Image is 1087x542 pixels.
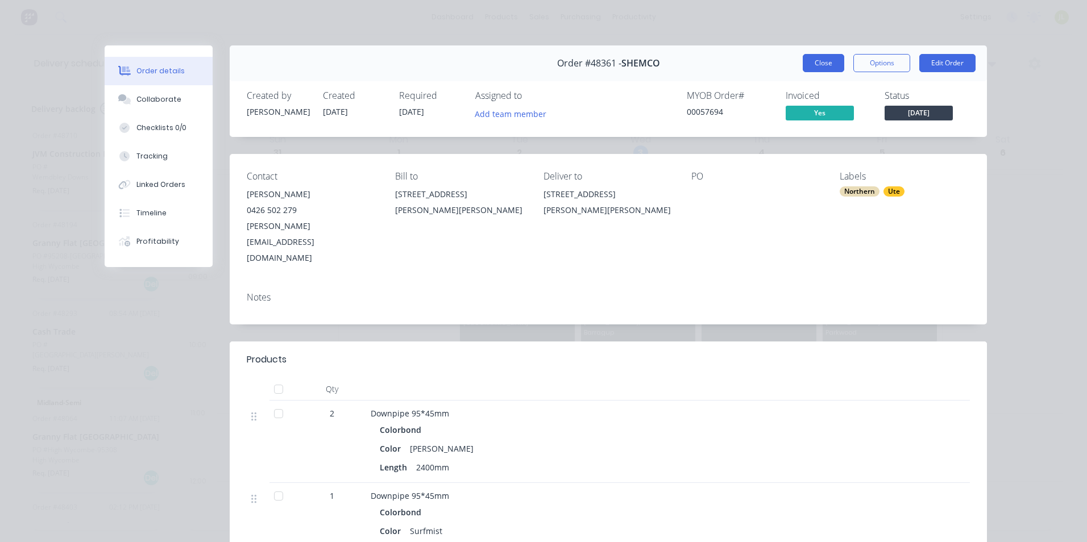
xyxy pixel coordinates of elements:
[395,186,525,223] div: [STREET_ADDRESS][PERSON_NAME][PERSON_NAME]
[840,171,970,182] div: Labels
[621,58,660,69] span: SHEMCO
[105,85,213,114] button: Collaborate
[371,490,449,501] span: Downpipe 95*45mm
[380,504,426,520] div: Colorbond
[883,186,905,197] div: Ute
[380,422,426,438] div: Colorbond
[399,106,424,117] span: [DATE]
[885,106,953,123] button: [DATE]
[405,440,478,457] div: [PERSON_NAME]
[803,54,844,72] button: Close
[105,114,213,142] button: Checklists 0/0
[405,523,447,539] div: Surfmist
[247,90,309,101] div: Created by
[543,186,674,218] div: [STREET_ADDRESS][PERSON_NAME][PERSON_NAME]
[885,106,953,120] span: [DATE]
[380,459,412,476] div: Length
[380,440,405,457] div: Color
[247,292,970,303] div: Notes
[786,106,854,120] span: Yes
[136,180,185,190] div: Linked Orders
[543,171,674,182] div: Deliver to
[687,90,772,101] div: MYOB Order #
[298,378,366,401] div: Qty
[105,170,213,199] button: Linked Orders
[136,94,181,105] div: Collaborate
[105,227,213,256] button: Profitability
[105,57,213,85] button: Order details
[247,171,377,182] div: Contact
[247,353,287,366] div: Products
[919,54,976,72] button: Edit Order
[469,106,553,121] button: Add team member
[247,186,377,266] div: [PERSON_NAME]0426 502 279[PERSON_NAME][EMAIL_ADDRESS][DOMAIN_NAME]
[380,523,405,539] div: Color
[475,106,553,121] button: Add team member
[853,54,910,72] button: Options
[330,407,334,419] span: 2
[247,186,377,202] div: [PERSON_NAME]
[136,66,185,76] div: Order details
[412,459,454,476] div: 2400mm
[323,106,348,117] span: [DATE]
[395,171,525,182] div: Bill to
[399,90,462,101] div: Required
[105,142,213,170] button: Tracking
[136,208,167,218] div: Timeline
[136,123,186,133] div: Checklists 0/0
[475,90,589,101] div: Assigned to
[840,186,879,197] div: Northern
[330,490,334,502] span: 1
[543,186,674,223] div: [STREET_ADDRESS][PERSON_NAME][PERSON_NAME]
[687,106,772,118] div: 00057694
[395,186,525,218] div: [STREET_ADDRESS][PERSON_NAME][PERSON_NAME]
[323,90,385,101] div: Created
[885,90,970,101] div: Status
[691,171,822,182] div: PO
[557,58,621,69] span: Order #48361 -
[247,202,377,218] div: 0426 502 279
[136,236,179,247] div: Profitability
[105,199,213,227] button: Timeline
[247,106,309,118] div: [PERSON_NAME]
[786,90,871,101] div: Invoiced
[247,218,377,266] div: [PERSON_NAME][EMAIL_ADDRESS][DOMAIN_NAME]
[136,151,168,161] div: Tracking
[371,408,449,419] span: Downpipe 95*45mm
